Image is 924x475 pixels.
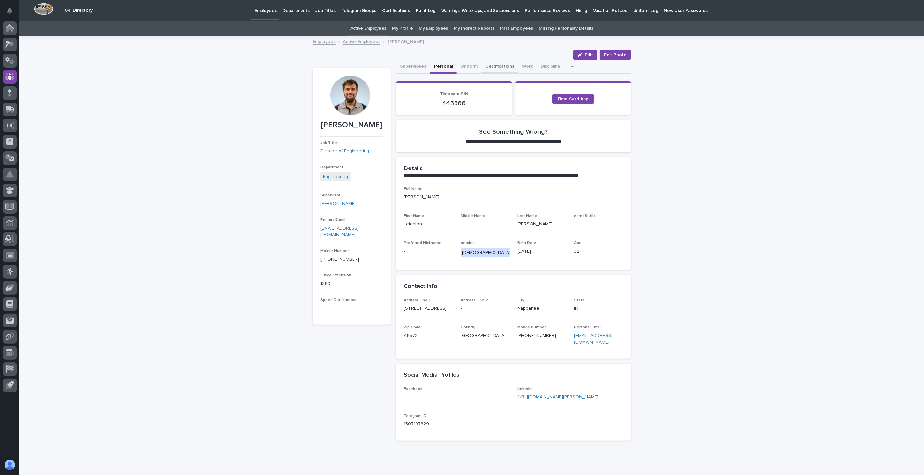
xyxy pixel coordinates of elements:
[404,99,504,107] p: 445566
[404,165,423,172] h2: Details
[404,414,427,418] span: Telegram ID
[320,141,337,145] span: Job Title
[404,372,459,379] h2: Social Media Profiles
[404,421,510,428] p: 1507107829
[461,214,485,218] span: Middle Name
[404,241,442,245] span: Preferred Nickname
[518,305,567,312] p: Nappanee
[419,21,448,36] a: My Employees
[320,249,349,253] span: Mobile Number
[392,21,413,36] a: My Profile
[518,248,567,255] p: [DATE]
[404,394,510,401] p: -
[320,298,357,302] span: Speed Dial Number
[574,333,612,345] a: [EMAIL_ADDRESS][DOMAIN_NAME]
[500,21,533,36] a: Past Employees
[323,173,348,180] a: Engineering
[573,50,597,60] button: Edit
[404,221,453,228] p: Leighton
[320,226,359,237] a: [EMAIL_ADDRESS][DOMAIN_NAME]
[518,60,537,74] button: Work
[320,148,369,155] a: Director of Engineering
[320,305,383,312] p: -
[539,21,593,36] a: Missing Personality Details
[3,458,17,472] button: users-avatar
[479,128,548,136] h2: See Something Wrong?
[537,60,564,74] button: Discipline
[320,165,343,169] span: Department
[320,120,383,130] p: [PERSON_NAME]
[404,194,623,201] p: [PERSON_NAME]
[343,37,380,45] a: Active Employees
[574,248,623,255] p: 32
[518,298,525,302] span: City
[404,325,421,329] span: Zip Code
[604,52,627,58] span: Edit Photo
[518,387,533,391] span: LinkedIn
[461,305,510,312] p: -
[518,241,537,245] span: Birth Date
[320,194,340,197] span: Supervisor
[558,97,589,101] span: Time Card App
[320,257,359,262] a: [PHONE_NUMBER]
[461,332,510,339] p: [GEOGRAPHIC_DATA]
[518,333,556,338] a: [PHONE_NUMBER]
[396,60,430,74] button: Supervisees
[404,298,430,302] span: Address Line 1
[518,325,546,329] span: Mobile Number
[34,3,53,15] img: Workspace Logo
[320,200,356,207] a: [PERSON_NAME]
[8,8,17,18] div: Notifications
[461,241,474,245] span: gender
[518,221,567,228] p: [PERSON_NAME]
[3,4,17,18] button: Notifications
[461,298,488,302] span: Address Line 2
[574,298,585,302] span: State
[574,241,582,245] span: Age
[320,273,351,277] span: Office Extension
[552,94,594,104] a: Time Card App
[518,395,599,399] a: [URL][DOMAIN_NAME][PERSON_NAME]
[461,248,512,257] div: [DEMOGRAPHIC_DATA]
[404,248,453,255] p: -
[320,218,345,222] span: Primary Email
[574,221,623,228] p: -
[65,8,93,13] h2: 04. Directory
[574,214,595,218] span: nameSuffix
[585,53,593,57] span: Edit
[430,60,457,74] button: Personal
[574,325,602,329] span: Personal Email
[574,305,623,312] p: IN
[481,60,518,74] button: Certifications
[313,37,336,45] a: Employees
[320,281,383,287] p: 1360
[404,214,424,218] span: First Name
[350,21,386,36] a: Active Employees
[404,332,453,339] p: 46573
[461,221,510,228] p: -
[600,50,631,60] button: Edit Photo
[440,92,468,96] span: Timecard PIN
[388,38,424,45] p: [PERSON_NAME]
[404,187,423,191] span: Full Name
[404,305,453,312] p: [STREET_ADDRESS]
[461,325,475,329] span: Country
[457,60,481,74] button: Uniform
[404,283,437,290] h2: Contact Info
[404,387,422,391] span: Facebook
[518,214,538,218] span: Last Name
[454,21,494,36] a: My Indirect Reports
